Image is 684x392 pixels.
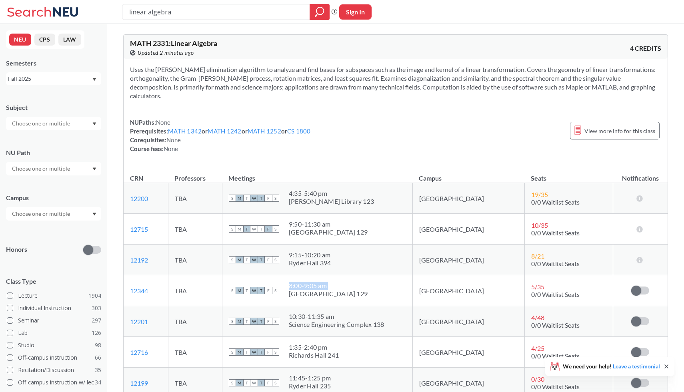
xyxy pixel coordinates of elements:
label: Lab [7,328,101,338]
span: S [229,287,236,294]
td: TBA [168,214,222,245]
span: 4 CREDITS [630,44,661,53]
span: 35 [95,366,101,374]
span: F [265,379,272,386]
div: Campus [6,193,101,202]
span: T [258,256,265,263]
div: CRN [130,174,143,183]
div: Fall 2025 [8,74,92,83]
span: S [272,318,279,325]
div: Semesters [6,59,101,68]
span: 126 [92,328,101,337]
span: 0/0 Waitlist Seats [531,383,580,390]
span: MATH 2331 : Linear Algebra [130,39,217,48]
span: W [250,348,258,356]
svg: magnifying glass [315,6,324,18]
td: [GEOGRAPHIC_DATA] [412,337,524,368]
span: T [243,225,250,233]
span: 8 / 21 [531,252,544,260]
span: T [243,379,250,386]
div: Science Engineering Complex 138 [289,320,384,328]
span: 0/0 Waitlist Seats [531,198,580,206]
span: F [265,287,272,294]
div: Fall 2025Dropdown arrow [6,72,101,85]
td: [GEOGRAPHIC_DATA] [412,214,524,245]
span: S [229,256,236,263]
span: 66 [95,353,101,362]
span: 0/0 Waitlist Seats [531,352,580,360]
span: W [250,195,258,202]
span: S [272,287,279,294]
a: CS 1800 [287,127,311,135]
span: S [229,195,236,202]
span: S [229,379,236,386]
a: MATH 1342 [168,127,202,135]
span: 1904 [88,291,101,300]
td: TBA [168,337,222,368]
span: S [272,256,279,263]
div: Dropdown arrow [6,117,101,130]
span: 98 [95,341,101,350]
span: 10 / 35 [531,221,548,229]
a: MATH 1252 [248,127,281,135]
span: None [164,145,178,152]
input: Class, professor, course number, "phrase" [128,5,304,19]
th: Seats [524,166,613,183]
span: T [258,225,265,233]
a: MATH 1242 [208,127,241,135]
span: W [250,318,258,325]
div: 4:35 - 5:40 pm [289,189,374,197]
td: [GEOGRAPHIC_DATA] [412,183,524,214]
th: Meetings [222,166,412,183]
span: 4 / 25 [531,344,544,352]
span: T [258,348,265,356]
span: T [243,195,250,202]
a: 12200 [130,195,148,202]
span: M [236,348,243,356]
div: 9:15 - 10:20 am [289,251,331,259]
span: 5 / 35 [531,283,544,291]
span: F [265,225,272,233]
span: Updated 2 minutes ago [138,48,194,57]
div: 1:35 - 2:40 pm [289,343,339,351]
span: F [265,195,272,202]
span: 0 / 30 [531,375,544,383]
button: LAW [58,34,81,46]
span: W [250,225,258,233]
td: TBA [168,275,222,306]
div: Richards Hall 241 [289,351,339,359]
a: 12344 [130,287,148,294]
td: TBA [168,306,222,337]
input: Choose one or multiple [8,164,75,173]
span: F [265,256,272,263]
a: 12199 [130,379,148,387]
div: Subject [6,103,101,112]
label: Recitation/Discussion [7,365,101,375]
th: Campus [412,166,524,183]
span: View more info for this class [584,126,655,136]
svg: Dropdown arrow [92,122,96,125]
span: S [272,379,279,386]
label: Seminar [7,315,101,326]
div: 8:00 - 9:05 am [289,282,368,290]
a: 12192 [130,256,148,264]
th: Professors [168,166,222,183]
div: NU Path [6,148,101,157]
span: 0/0 Waitlist Seats [531,260,580,267]
span: 4 / 48 [531,314,544,321]
span: F [265,318,272,325]
td: [GEOGRAPHIC_DATA] [412,245,524,275]
span: M [236,256,243,263]
span: F [265,348,272,356]
span: 297 [92,316,101,325]
input: Choose one or multiple [8,119,75,128]
div: Ryder Hall 235 [289,382,331,390]
span: 0/0 Waitlist Seats [531,291,580,298]
span: M [236,287,243,294]
svg: Dropdown arrow [92,213,96,216]
span: W [250,287,258,294]
button: CPS [34,34,55,46]
span: 0/0 Waitlist Seats [531,229,580,237]
span: None [156,119,170,126]
span: M [236,225,243,233]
